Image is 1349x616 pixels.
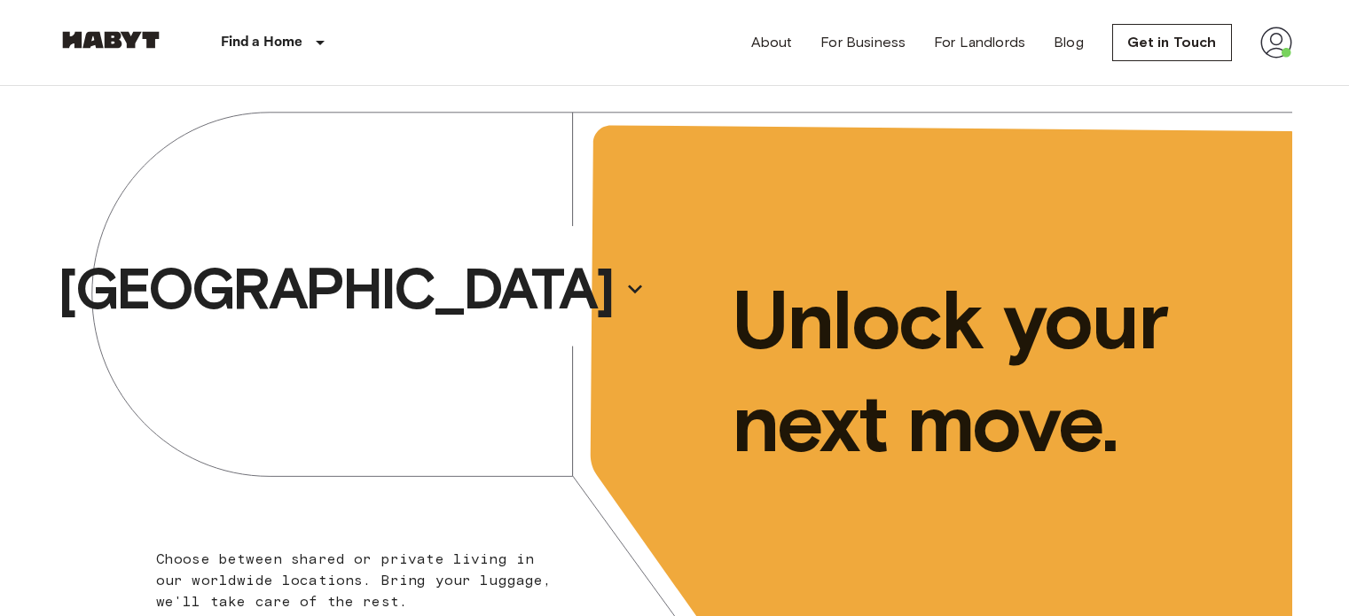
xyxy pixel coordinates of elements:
a: Get in Touch [1112,24,1232,61]
a: For Business [820,32,906,53]
a: About [751,32,793,53]
p: Unlock your next move. [732,269,1264,474]
a: Blog [1054,32,1084,53]
a: For Landlords [934,32,1025,53]
img: avatar [1260,27,1292,58]
button: [GEOGRAPHIC_DATA] [51,248,652,330]
p: Find a Home [221,32,303,53]
p: [GEOGRAPHIC_DATA] [58,253,613,324]
p: Choose between shared or private living in our worldwide locations. Bring your luggage, we'll tak... [156,549,563,612]
img: Habyt [58,31,164,49]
